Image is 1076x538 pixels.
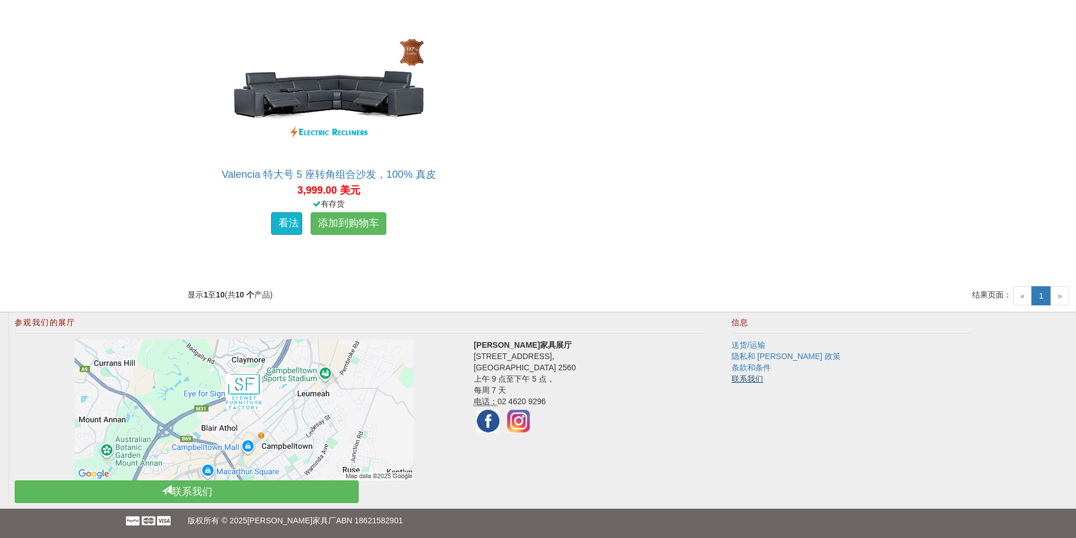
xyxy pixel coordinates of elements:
[236,290,254,299] font: 10 个
[321,199,345,208] font: 有存货
[474,340,572,349] font: [PERSON_NAME]家具展厅
[311,212,386,235] a: 添加到购物车
[318,218,379,229] font: 添加到购物车
[221,169,435,180] a: Valencia 特大号 5 座转角组合沙发，100% 真皮
[271,212,302,235] a: 看法
[498,397,546,406] font: 02 4620 9296
[731,363,771,372] a: 条款和条件
[731,340,765,349] a: 送货/运输
[474,386,507,395] font: 每周 7 天
[203,290,208,299] font: 1
[474,397,498,406] abbr: 电话
[731,374,763,383] a: 联系我们
[188,290,203,299] font: 显示
[972,290,1012,299] font: 结果页面：
[474,374,555,383] font: 上午 9 点至下午 5 点，
[336,516,403,525] font: ABN 18621582901
[23,339,465,480] a: 点击激活地图
[474,363,576,372] font: [GEOGRAPHIC_DATA] 2560
[1031,286,1051,305] a: 1
[188,516,247,525] font: 版权所有 © 2025
[298,185,360,196] font: 3,999.00 美元
[227,33,430,158] img: Valencia 特大号 5 座转角组合沙发，100% 真皮
[15,318,76,327] font: 参观我们的展厅
[1057,291,1062,300] font: »
[172,486,212,497] font: 联系我们
[504,407,533,435] img: Instagram
[225,290,236,299] font: (共
[731,318,749,327] font: 信息
[254,290,273,299] font: 产品)
[1021,291,1025,300] font: «
[474,352,554,361] font: [STREET_ADDRESS],
[731,352,840,361] a: 隐私和 [PERSON_NAME] 政策
[1039,291,1043,300] font: 1
[15,480,359,503] a: 联系我们
[474,397,498,406] font: 电话：
[208,290,216,299] font: 至
[278,218,299,229] font: 看法
[474,407,502,435] img: Facebook
[75,339,413,480] img: 点击激活地图
[216,290,225,299] font: 10
[247,516,336,525] a: [PERSON_NAME]家具厂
